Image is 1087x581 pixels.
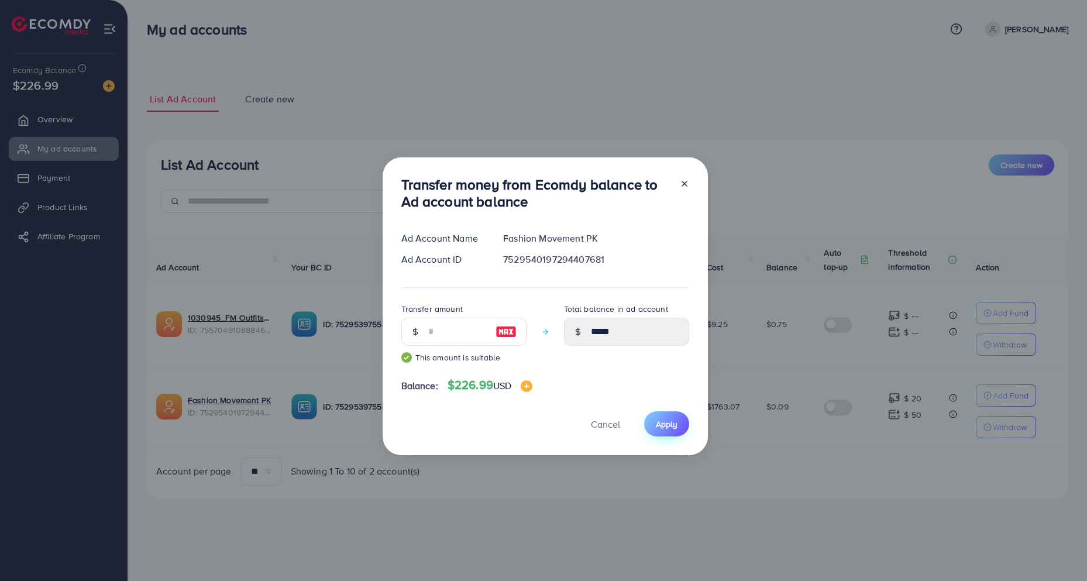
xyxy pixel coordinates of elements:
button: Cancel [576,411,635,436]
img: image [496,325,517,339]
div: Ad Account Name [392,232,494,245]
span: USD [493,379,511,392]
iframe: Chat [1037,528,1078,572]
label: Transfer amount [401,303,463,315]
span: Cancel [591,418,620,431]
h4: $226.99 [448,378,533,393]
button: Apply [644,411,689,436]
img: image [521,380,532,392]
label: Total balance in ad account [564,303,668,315]
img: guide [401,352,412,363]
span: Apply [656,418,677,430]
span: Balance: [401,379,438,393]
h3: Transfer money from Ecomdy balance to Ad account balance [401,176,670,210]
div: 7529540197294407681 [494,253,698,266]
div: Fashion Movement PK [494,232,698,245]
div: Ad Account ID [392,253,494,266]
small: This amount is suitable [401,352,527,363]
